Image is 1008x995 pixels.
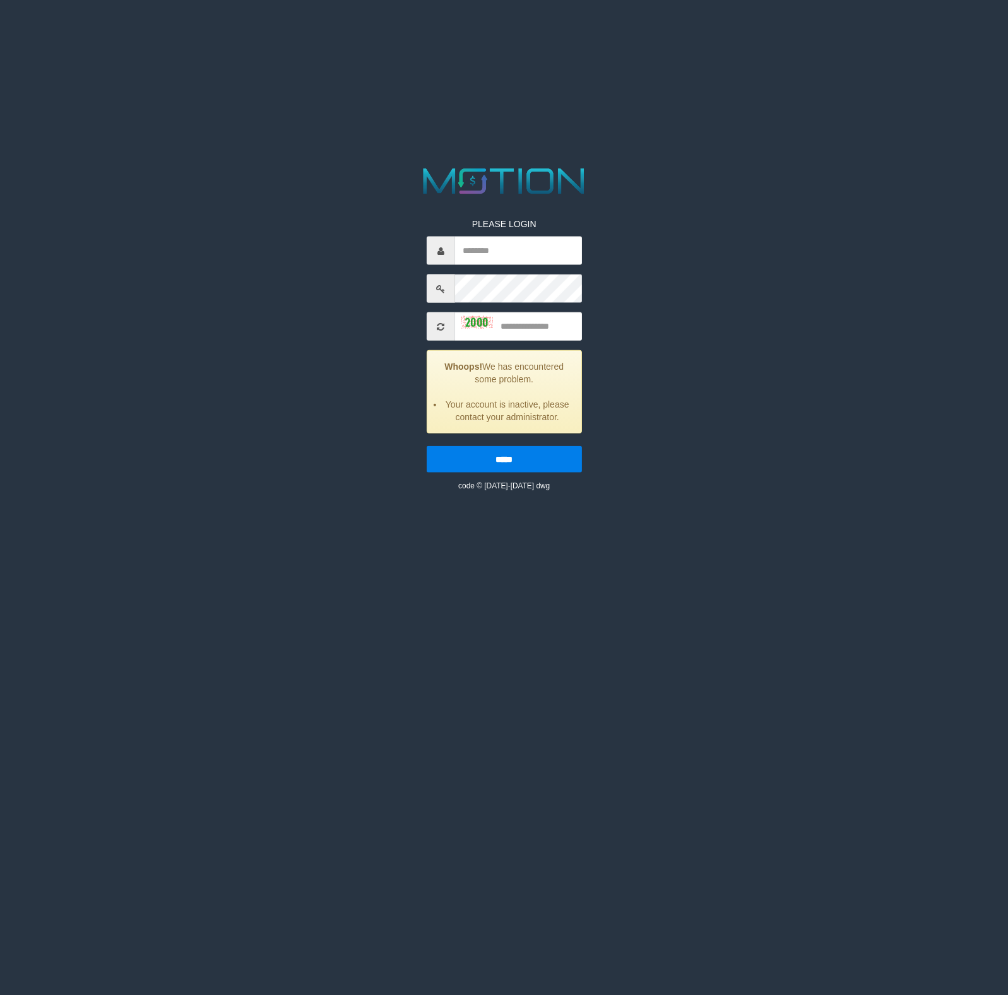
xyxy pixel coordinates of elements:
img: captcha [461,316,492,329]
small: code © [DATE]-[DATE] dwg [458,481,550,490]
div: We has encountered some problem. [426,350,581,433]
p: PLEASE LOGIN [426,218,581,230]
strong: Whoops! [444,362,482,372]
li: Your account is inactive, please contact your administrator. [442,398,571,423]
img: MOTION_logo.png [416,164,592,199]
